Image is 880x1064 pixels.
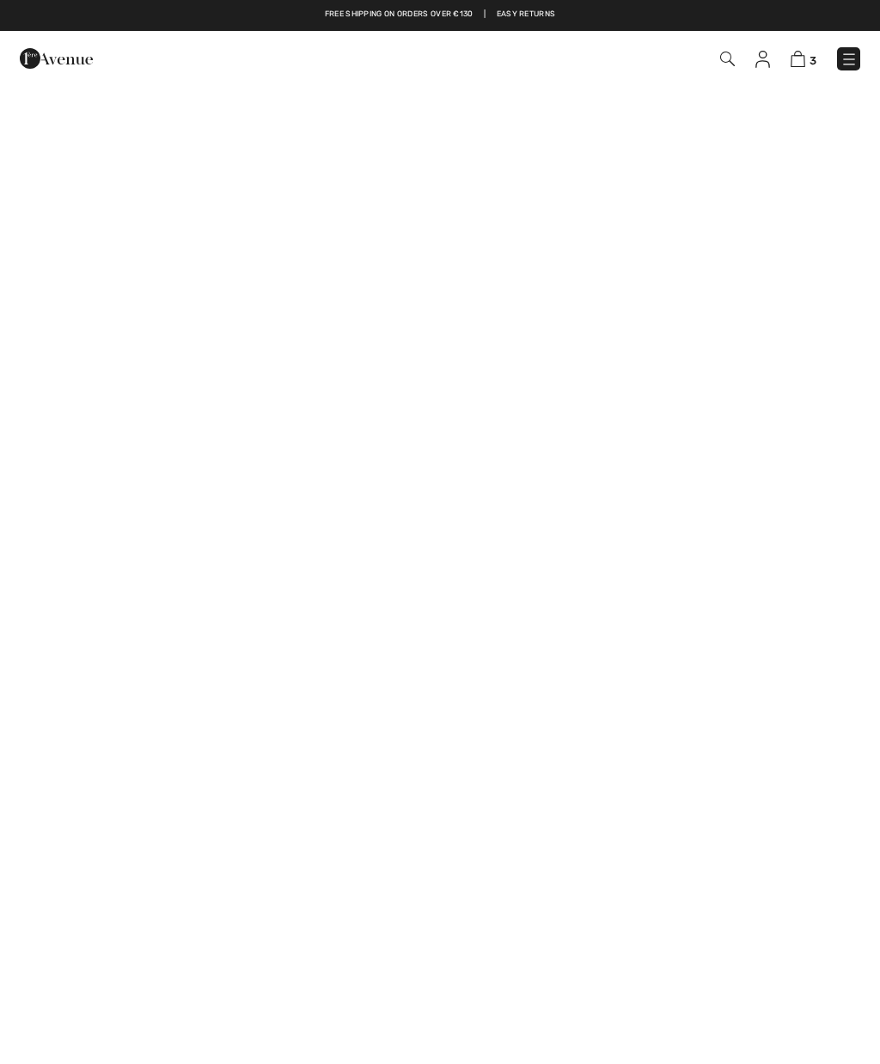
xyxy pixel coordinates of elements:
[791,48,816,69] a: 3
[755,51,770,68] img: My Info
[791,51,805,67] img: Shopping Bag
[720,52,735,66] img: Search
[325,9,474,21] a: Free shipping on orders over €130
[484,9,486,21] span: |
[20,49,93,65] a: 1ère Avenue
[810,54,816,67] span: 3
[840,51,858,68] img: Menu
[20,41,93,76] img: 1ère Avenue
[497,9,556,21] a: Easy Returns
